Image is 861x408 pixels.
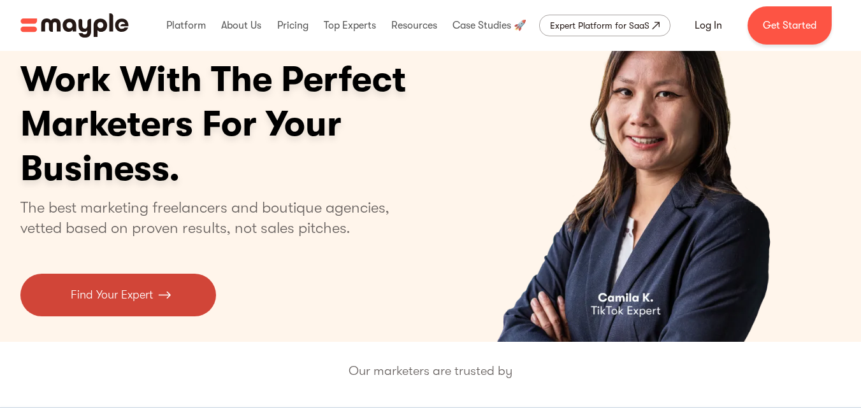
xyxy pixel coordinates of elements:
[550,18,649,33] div: Expert Platform for SaaS
[20,13,129,38] a: home
[388,5,440,46] div: Resources
[71,286,153,304] p: Find Your Expert
[20,197,405,238] p: The best marketing freelancers and boutique agencies, vetted based on proven results, not sales p...
[679,10,737,41] a: Log In
[321,5,379,46] div: Top Experts
[20,57,505,191] h1: Work With The Perfect Marketers For Your Business.
[218,5,264,46] div: About Us
[539,15,670,36] a: Expert Platform for SaaS
[20,13,129,38] img: Mayple logo
[163,5,209,46] div: Platform
[748,6,832,45] a: Get Started
[274,5,312,46] div: Pricing
[20,274,216,316] a: Find Your Expert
